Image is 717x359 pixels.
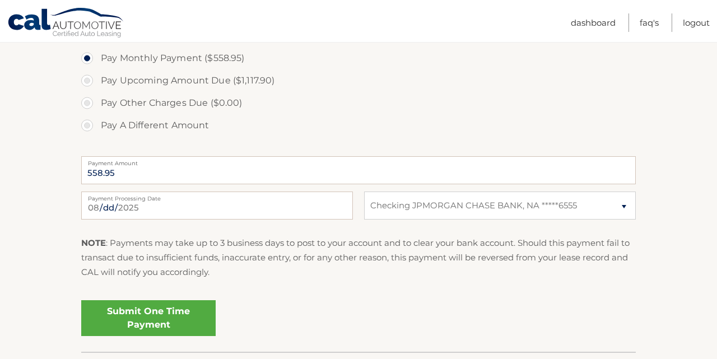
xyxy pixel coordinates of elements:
label: Pay A Different Amount [81,114,636,137]
a: Logout [683,13,710,32]
label: Pay Upcoming Amount Due ($1,117.90) [81,69,636,92]
a: Dashboard [571,13,616,32]
label: Payment Processing Date [81,192,353,201]
a: FAQ's [640,13,659,32]
input: Payment Amount [81,156,636,184]
a: Cal Automotive [7,7,125,40]
label: Pay Other Charges Due ($0.00) [81,92,636,114]
label: Pay Monthly Payment ($558.95) [81,47,636,69]
p: : Payments may take up to 3 business days to post to your account and to clear your bank account.... [81,236,636,280]
input: Payment Date [81,192,353,220]
strong: NOTE [81,237,106,248]
a: Submit One Time Payment [81,300,216,336]
label: Payment Amount [81,156,636,165]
